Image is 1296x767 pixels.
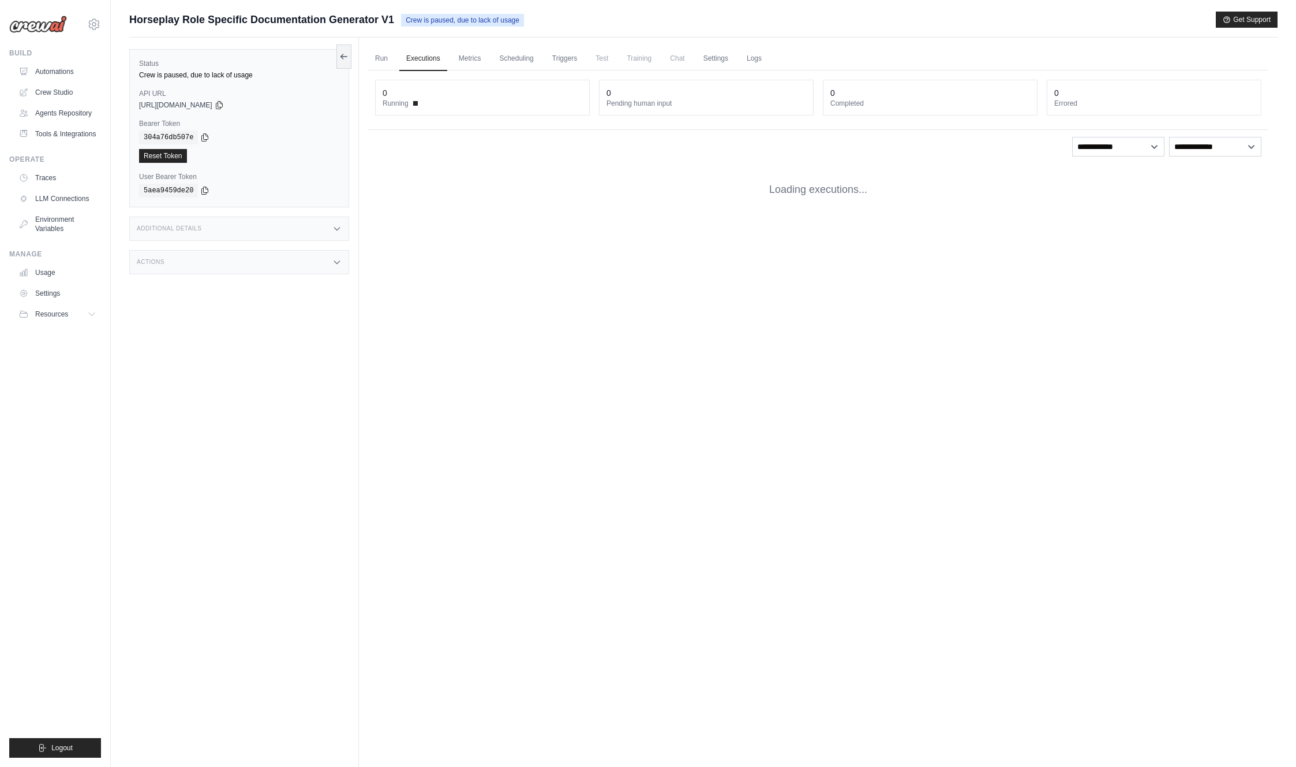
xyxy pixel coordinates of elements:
span: Logout [51,743,73,753]
div: 0 [1054,87,1059,99]
button: Resources [14,305,101,323]
span: Training is not available until the deployment is complete [620,47,658,70]
dt: Completed [830,99,1030,108]
button: Logout [9,738,101,758]
button: Get Support [1216,12,1278,28]
a: Environment Variables [14,210,101,238]
label: API URL [139,89,339,98]
a: Crew Studio [14,83,101,102]
a: Reset Token [139,149,187,163]
a: Automations [14,62,101,81]
h3: Actions [137,259,164,266]
a: Settings [14,284,101,303]
span: Resources [35,310,68,319]
a: Usage [14,263,101,282]
label: Bearer Token [139,119,339,128]
a: Executions [399,47,447,71]
a: Scheduling [492,47,540,71]
img: Logo [9,16,67,33]
span: Running [383,99,409,108]
div: Manage [9,250,101,259]
div: Crew is paused, due to lack of usage [139,70,339,80]
div: 0 [830,87,835,99]
span: Test [589,47,615,70]
a: Triggers [545,47,585,71]
code: 5aea9459de20 [139,184,198,198]
label: Status [139,59,339,68]
a: Settings [696,47,735,71]
a: LLM Connections [14,189,101,208]
div: Operate [9,155,101,164]
a: Agents Repository [14,104,101,122]
div: Loading executions... [368,163,1268,216]
h3: Additional Details [137,225,201,232]
div: 0 [606,87,611,99]
span: Crew is paused, due to lack of usage [401,14,524,27]
dt: Pending human input [606,99,806,108]
label: User Bearer Token [139,172,339,181]
code: 304a76db507e [139,131,198,144]
a: Traces [14,169,101,187]
div: Build [9,49,101,58]
a: Metrics [452,47,488,71]
a: Run [368,47,395,71]
dt: Errored [1054,99,1254,108]
span: Horseplay Role Specific Documentation Generator V1 [129,12,394,28]
a: Tools & Integrations [14,125,101,143]
a: Logs [740,47,769,71]
div: 0 [383,87,387,99]
span: [URL][DOMAIN_NAME] [139,100,212,110]
span: Chat is not available until the deployment is complete [663,47,691,70]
